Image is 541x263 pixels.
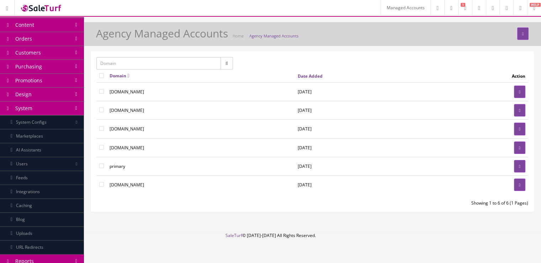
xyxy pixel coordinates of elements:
td: [DATE] [295,157,438,175]
td: [DATE] [295,120,438,138]
td: [DATE] [295,83,438,101]
a: Domain [110,73,129,79]
td: [DOMAIN_NAME] [107,101,295,120]
span: Purchasing [15,63,42,70]
a: Home [233,33,244,38]
span: Customers [15,49,41,56]
h1: Agency Managed Accounts [96,27,228,39]
span: System [15,105,32,112]
span: HELP [530,3,541,7]
input: Domain [96,57,221,69]
a: SaleTurf [226,232,242,238]
span: Promotions [15,77,42,84]
a: Agency Managed Accounts [249,33,298,38]
td: [DATE] [295,138,438,157]
td: Action [438,69,528,83]
td: primary [107,157,295,175]
a: Date Added [298,73,323,79]
div: Showing 1 to 6 of 6 (1 Pages) [312,200,534,206]
span: 1 [461,3,465,7]
span: Orders [15,35,32,42]
td: [DOMAIN_NAME] [107,120,295,138]
td: [DATE] [295,175,438,194]
img: SaleTurf [20,3,63,13]
td: [DOMAIN_NAME] [107,175,295,194]
td: [DATE] [295,101,438,120]
span: Design [15,91,32,98]
span: Content [15,21,34,28]
td: [DOMAIN_NAME] [107,138,295,157]
td: [DOMAIN_NAME] [107,83,295,101]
